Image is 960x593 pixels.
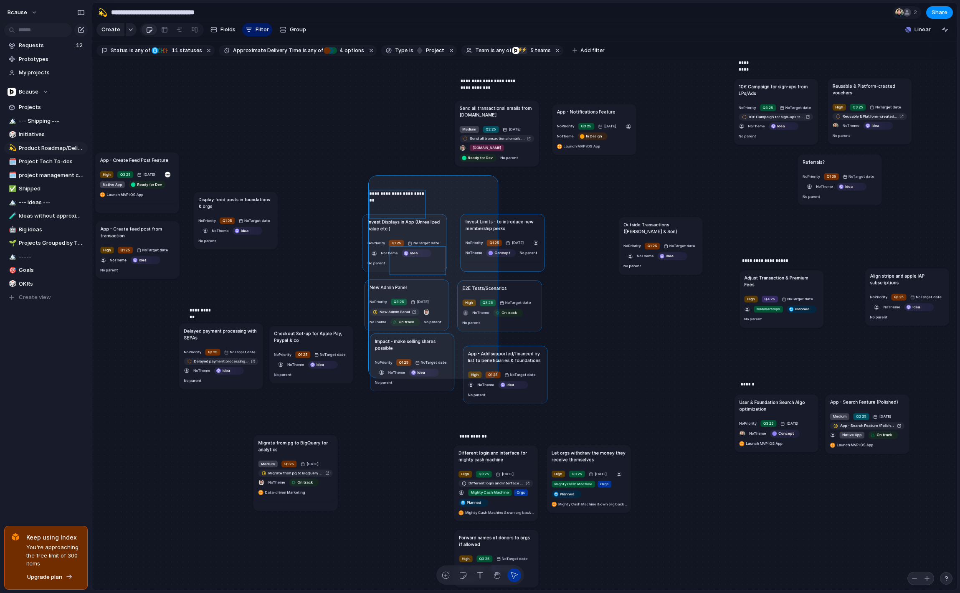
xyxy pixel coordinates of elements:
[110,258,127,262] span: No Theme
[481,125,500,134] button: Q2 25
[4,101,88,114] a: Projects
[231,226,264,235] button: Idea
[666,253,674,258] span: Idea
[760,294,780,303] button: Q4 25
[785,304,818,313] button: Planned
[831,102,847,111] button: High
[242,23,272,36] button: Filter
[101,25,120,34] span: Create
[313,350,347,359] button: NoTarget date
[184,350,201,354] span: No Priority
[843,114,897,119] span: Reusable & Platform-created vouchers
[8,185,16,193] button: ✅
[19,293,51,302] span: Create view
[884,304,900,309] span: No Theme
[4,6,42,19] button: bcause
[903,302,935,311] button: Idea
[849,102,867,111] button: Q3 25
[518,248,539,257] button: No parent
[778,123,785,129] span: Idea
[4,251,88,263] div: 🏔️-----
[137,182,162,187] span: Ready for Dev
[273,350,293,359] button: NoPriority
[4,86,88,98] button: Bcause
[4,142,88,155] a: 💫Product Roadmap/Delivery Pipeline
[868,102,902,111] button: NoTarget date
[833,113,907,120] a: Reusable & Platform-created vouchers
[129,256,162,264] button: Idea
[894,294,904,299] span: Q1 25
[4,237,88,249] div: 🌱Projects Grouped by Theme
[909,292,943,301] button: NoTarget date
[4,196,88,209] a: 🏔️--- Ideas ---
[9,238,15,248] div: 🌱
[486,127,496,132] span: Q2 25
[576,132,609,140] button: In Design
[298,352,308,357] span: Q1 25
[301,46,325,55] button: isany of
[890,292,908,301] button: Q1 25
[556,142,602,151] button: Launch MVP iOS App
[287,362,304,367] span: No Theme
[223,368,230,373] span: Idea
[100,268,118,272] span: No parent
[223,218,232,223] span: Q1 25
[19,68,85,77] span: My projects
[836,182,868,191] button: Idea
[788,296,813,302] span: No Target date
[528,47,535,53] span: 5
[307,47,323,54] span: any of
[662,241,697,250] button: NoTarget date
[4,115,88,127] div: 🏔️--- Shipping ---
[99,246,115,254] button: High
[580,47,605,54] span: Add filter
[19,198,85,207] span: --- Ideas ---
[4,223,88,236] div: 🤖Big ideas
[914,25,931,34] span: Linear
[747,122,767,130] button: NoTheme
[843,123,859,128] span: No Theme
[197,216,217,225] button: NoPriority
[19,88,38,96] span: Bcause
[623,243,641,248] span: No Priority
[98,7,107,18] div: 💫
[367,241,385,245] span: No Priority
[870,294,887,299] span: No Priority
[743,314,763,323] button: No parent
[19,239,85,247] span: Projects Grouped by Theme
[4,128,88,141] a: 🎲Initiatives
[103,172,111,177] span: High
[241,228,248,233] span: Idea
[9,252,15,261] div: 🏔️
[4,39,88,52] a: Requests12
[276,23,310,36] button: Group
[198,218,216,223] span: No Priority
[853,104,863,110] span: Q3 25
[622,241,642,250] button: NoPriority
[4,53,88,66] a: Prototypes
[841,172,876,181] button: NoTarget date
[182,347,203,356] button: NoPriority
[208,349,218,355] span: Q1 25
[139,257,147,263] span: Idea
[831,131,851,140] button: No parent
[244,218,270,223] span: No Target date
[142,171,157,178] span: [DATE]
[366,238,386,247] button: NoPriority
[458,153,498,162] button: Ready for Dev
[767,122,800,130] button: Idea
[468,155,493,160] span: Ready for Dev
[739,113,813,120] a: 10€ Campaign for sign-ups from LPs/Ads
[409,47,413,54] span: is
[504,238,527,247] button: [DATE]
[801,192,822,201] button: No parent
[19,185,85,193] span: Shipped
[9,143,15,153] div: 💫
[8,117,16,125] button: 🏔️
[517,47,523,54] div: ⚡
[4,66,88,79] a: My projects
[337,47,344,53] span: 4
[498,298,532,307] button: NoTarget date
[8,226,16,234] button: 🤖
